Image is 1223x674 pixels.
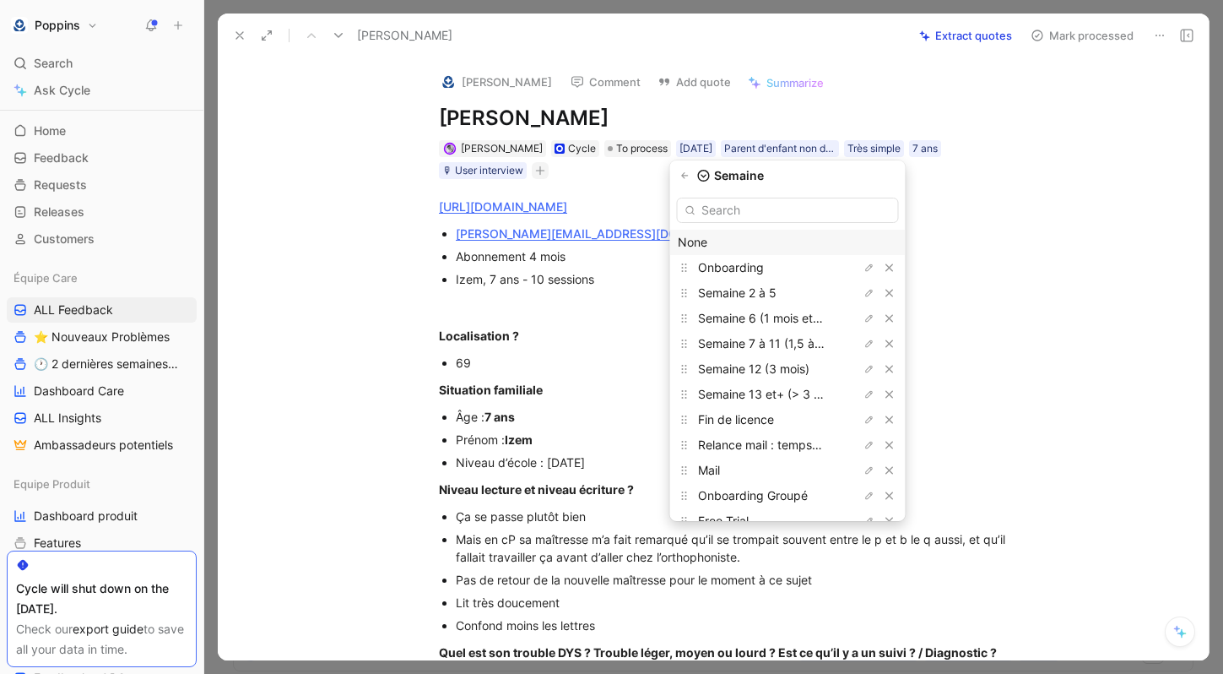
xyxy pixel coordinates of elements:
div: Semaine 2 à 5 [670,280,906,306]
span: Relance mail : temps de jeu insuffisant [698,438,909,452]
span: Onboarding Groupé [698,488,808,503]
div: Semaine [670,167,906,184]
span: Semaine 12 (3 mois) [698,361,809,376]
span: Onboarding [698,260,764,274]
span: Semaine 2 à 5 [698,285,777,300]
div: Relance mail : temps de jeu insuffisant [670,432,906,458]
input: Search [677,198,899,223]
span: Mail [698,463,720,477]
span: Fin de licence [698,412,774,427]
div: Semaine 13 et+ (> 3 mois) [670,382,906,407]
div: Semaine 12 (3 mois) [670,356,906,382]
span: Semaine 6 (1 mois et demi) [698,311,847,325]
span: Free Trial [698,514,749,528]
div: Semaine 6 (1 mois et demi) [670,306,906,331]
div: Semaine 7 à 11 (1,5 à 3 mois) [670,331,906,356]
div: Onboarding [670,255,906,280]
div: Free Trial [670,508,906,534]
div: Onboarding Groupé [670,483,906,508]
div: Mail [670,458,906,483]
div: Fin de licence [670,407,906,432]
span: Semaine 7 à 11 (1,5 à 3 mois) [698,336,858,351]
div: None [678,232,898,253]
span: Semaine 13 et+ (> 3 mois) [698,387,843,401]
